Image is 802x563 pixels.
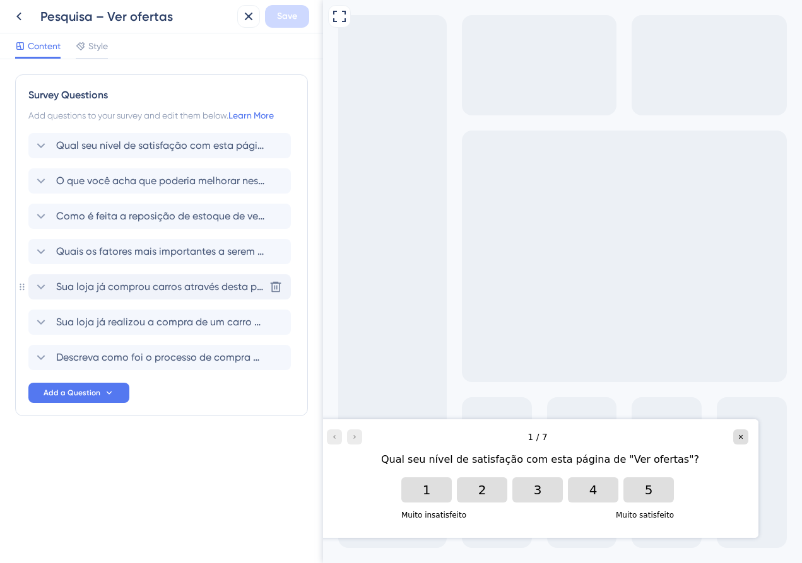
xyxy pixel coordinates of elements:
span: Save [277,9,297,24]
span: Descreva como foi o processo de compra de carros usados ou seminovos pela Loop? [56,350,264,365]
span: Sua loja já comprou carros através desta página de "Ver ofertas" no Cockpit? [56,279,264,294]
span: Sua loja já realizou a compra de um carro usado ou seminovo pela Loop? [56,315,264,330]
div: Survey Questions [28,88,295,103]
a: Learn More [228,110,274,120]
span: Qual seu nível de satisfação com esta página de "Ver ofertas"? [56,138,264,153]
button: Add a Question [28,383,129,403]
span: Como é feita a reposição de estoque de veículos seminovos e usados na sua loja? [56,209,264,224]
span: O que você acha que poderia melhorar nesta página? [56,173,264,189]
button: Save [265,5,309,28]
div: Pesquisa – Ver ofertas [40,8,232,25]
span: Quais os fatores mais importantes a serem considerados na compra de veículos usados ou seminovos ... [56,244,264,259]
span: Add a Question [44,388,100,398]
span: Style [88,38,108,54]
span: Content [28,38,61,54]
div: Add questions to your survey and edit them below. [28,108,295,123]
